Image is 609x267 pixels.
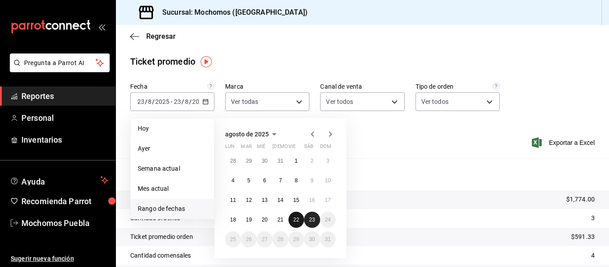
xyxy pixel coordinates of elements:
[155,7,308,18] h3: Sucursal: Mochomos ([GEOGRAPHIC_DATA])
[137,98,145,105] input: --
[21,134,108,146] span: Inventarios
[257,231,272,247] button: 27 de agosto de 2025
[24,58,96,68] span: Pregunta a Parrot AI
[155,98,170,105] input: ----
[534,137,595,148] button: Exportar a Excel
[145,98,148,105] span: /
[320,212,336,228] button: 24 de agosto de 2025
[225,231,241,247] button: 25 de agosto de 2025
[262,158,267,164] abbr: 30 de julio de 2025
[262,236,267,242] abbr: 27 de agosto de 2025
[148,98,152,105] input: --
[246,197,251,203] abbr: 12 de agosto de 2025
[241,212,256,228] button: 19 de agosto de 2025
[138,184,207,193] span: Mes actual
[21,90,108,102] span: Reportes
[325,217,331,223] abbr: 24 de agosto de 2025
[173,98,181,105] input: --
[326,97,353,106] span: Ver todos
[320,83,404,90] label: Canal de venta
[277,197,283,203] abbr: 14 de agosto de 2025
[225,129,280,140] button: agosto de 2025
[230,158,236,164] abbr: 28 de julio de 2025
[21,217,108,229] span: Mochomos Puebla
[231,97,258,106] span: Ver todas
[257,144,265,153] abbr: miércoles
[152,98,155,105] span: /
[241,173,256,189] button: 5 de agosto de 2025
[6,65,110,74] a: Pregunta a Parrot AI
[257,173,272,189] button: 6 de agosto de 2025
[21,195,108,207] span: Recomienda Parrot
[241,192,256,208] button: 12 de agosto de 2025
[309,197,315,203] abbr: 16 de agosto de 2025
[138,144,207,153] span: Ayer
[171,98,173,105] span: -
[325,197,331,203] abbr: 17 de agosto de 2025
[309,236,315,242] abbr: 30 de agosto de 2025
[225,212,241,228] button: 18 de agosto de 2025
[201,56,212,67] img: Tooltip marker
[320,173,336,189] button: 10 de agosto de 2025
[230,236,236,242] abbr: 25 de agosto de 2025
[130,232,193,242] p: Ticket promedio orden
[421,97,449,106] span: Ver todos
[304,153,320,169] button: 2 de agosto de 2025
[225,83,309,90] label: Marca
[326,158,329,164] abbr: 3 de agosto de 2025
[566,195,595,204] p: $1,774.00
[263,177,266,184] abbr: 6 de agosto de 2025
[277,217,283,223] abbr: 21 de agosto de 2025
[192,98,207,105] input: ----
[304,144,313,153] abbr: sábado
[189,98,192,105] span: /
[320,153,336,169] button: 3 de agosto de 2025
[11,254,108,263] span: Sugerir nueva función
[293,197,299,203] abbr: 15 de agosto de 2025
[246,158,251,164] abbr: 29 de julio de 2025
[231,177,235,184] abbr: 4 de agosto de 2025
[325,236,331,242] abbr: 31 de agosto de 2025
[130,83,214,90] label: Fecha
[225,153,241,169] button: 28 de julio de 2025
[257,192,272,208] button: 13 de agosto de 2025
[288,231,304,247] button: 29 de agosto de 2025
[247,177,251,184] abbr: 5 de agosto de 2025
[230,197,236,203] abbr: 11 de agosto de 2025
[320,144,331,153] abbr: domingo
[272,212,288,228] button: 21 de agosto de 2025
[146,32,176,41] span: Regresar
[288,192,304,208] button: 15 de agosto de 2025
[21,175,97,185] span: Ayuda
[288,173,304,189] button: 8 de agosto de 2025
[309,217,315,223] abbr: 23 de agosto de 2025
[130,32,176,41] button: Regresar
[310,158,313,164] abbr: 2 de agosto de 2025
[225,144,235,153] abbr: lunes
[241,153,256,169] button: 29 de julio de 2025
[181,98,184,105] span: /
[288,153,304,169] button: 1 de agosto de 2025
[295,158,298,164] abbr: 1 de agosto de 2025
[225,192,241,208] button: 11 de agosto de 2025
[591,214,595,223] p: 3
[241,231,256,247] button: 26 de agosto de 2025
[272,153,288,169] button: 31 de julio de 2025
[246,217,251,223] abbr: 19 de agosto de 2025
[416,83,500,90] label: Tipo de orden
[310,177,313,184] abbr: 9 de agosto de 2025
[320,231,336,247] button: 31 de agosto de 2025
[246,236,251,242] abbr: 26 de agosto de 2025
[230,217,236,223] abbr: 18 de agosto de 2025
[293,217,299,223] abbr: 22 de agosto de 2025
[272,231,288,247] button: 28 de agosto de 2025
[21,112,108,124] span: Personal
[138,124,207,133] span: Hoy
[571,232,595,242] p: $591.33
[325,177,331,184] abbr: 10 de agosto de 2025
[241,144,251,153] abbr: martes
[320,192,336,208] button: 17 de agosto de 2025
[138,204,207,214] span: Rango de fechas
